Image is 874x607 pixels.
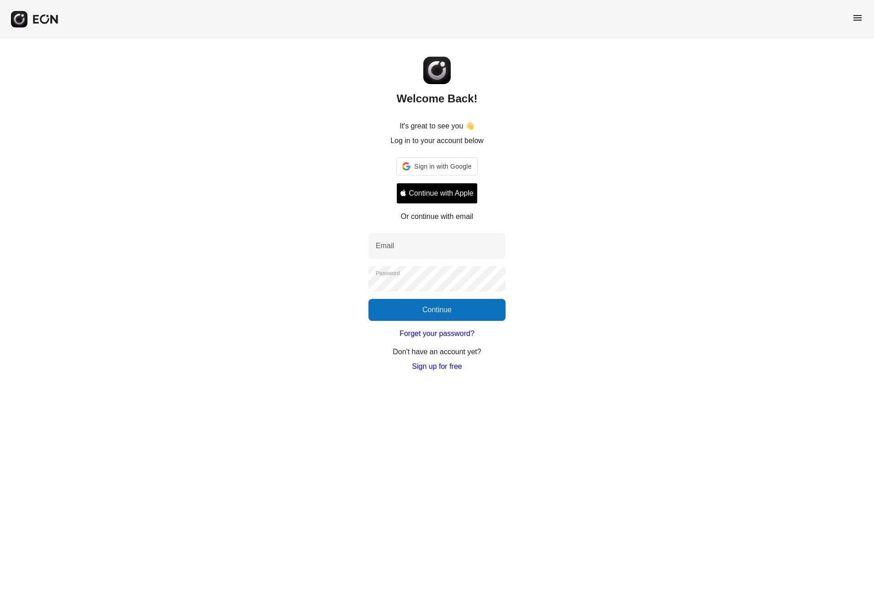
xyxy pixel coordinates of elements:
[852,12,863,23] span: menu
[393,346,481,357] p: Don't have an account yet?
[414,161,471,172] span: Sign in with Google
[368,299,506,321] button: Continue
[400,328,474,339] a: Forget your password?
[400,121,474,132] p: It's great to see you 👋
[396,183,477,204] button: Signin with apple ID
[412,361,462,372] a: Sign up for free
[376,240,394,251] label: Email
[376,270,400,277] label: Password
[390,135,484,146] p: Log in to your account below
[396,157,477,176] div: Sign in with Google
[401,211,473,222] p: Or continue with email
[397,91,478,106] h2: Welcome Back!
